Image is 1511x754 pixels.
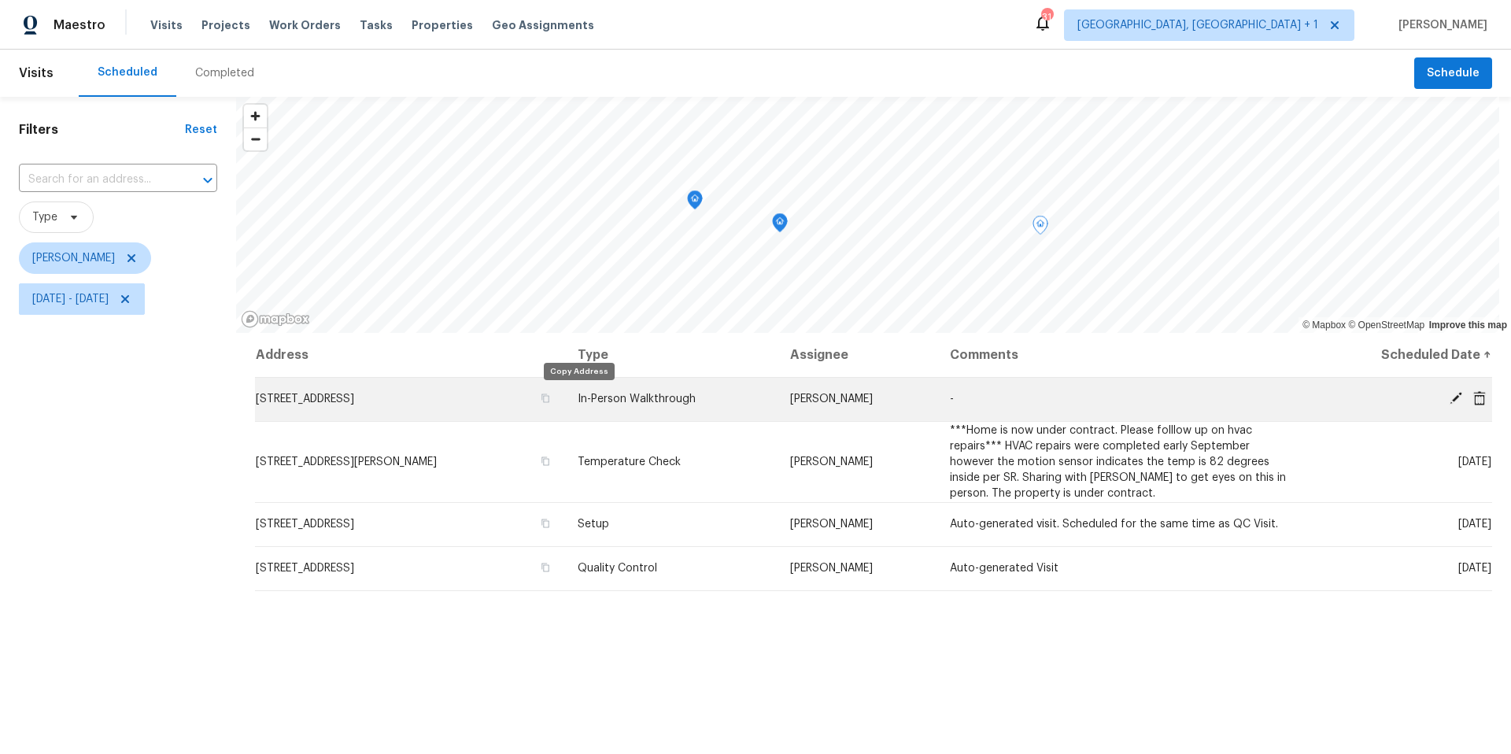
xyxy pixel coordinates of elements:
span: [STREET_ADDRESS][PERSON_NAME] [256,456,437,468]
button: Schedule [1414,57,1492,90]
span: Maestro [54,17,105,33]
span: Auto-generated visit. Scheduled for the same time as QC Visit. [950,519,1278,530]
a: Improve this map [1429,320,1507,331]
span: - [950,394,954,405]
span: [PERSON_NAME] [790,563,873,574]
span: [PERSON_NAME] [790,456,873,468]
span: [STREET_ADDRESS] [256,519,354,530]
span: Work Orders [269,17,341,33]
span: Quality Control [578,563,657,574]
button: Zoom out [244,128,267,150]
div: Reset [185,122,217,138]
a: OpenStreetMap [1348,320,1424,331]
span: [STREET_ADDRESS] [256,394,354,405]
span: [GEOGRAPHIC_DATA], [GEOGRAPHIC_DATA] + 1 [1077,17,1318,33]
th: Type [565,333,778,377]
span: [DATE] - [DATE] [32,291,109,307]
button: Copy Address [538,560,552,575]
span: Properties [412,17,473,33]
span: Projects [201,17,250,33]
th: Scheduled Date ↑ [1309,333,1492,377]
span: Edit [1444,391,1468,405]
span: ***Home is now under contract. Please folllow up on hvac repairs*** HVAC repairs were completed e... [950,425,1286,499]
span: Temperature Check [578,456,681,468]
div: 31 [1041,9,1052,25]
th: Assignee [778,333,937,377]
span: [STREET_ADDRESS] [256,563,354,574]
span: Tasks [360,20,393,31]
span: Type [32,209,57,225]
div: Map marker [1033,216,1048,240]
button: Zoom in [244,105,267,128]
span: [PERSON_NAME] [790,519,873,530]
span: Cancel [1468,391,1491,405]
button: Open [197,169,219,191]
span: [PERSON_NAME] [32,250,115,266]
span: [PERSON_NAME] [790,394,873,405]
a: Mapbox [1302,320,1346,331]
input: Search for an address... [19,168,173,192]
canvas: Map [236,97,1499,333]
button: Copy Address [538,516,552,530]
span: Auto-generated Visit [950,563,1058,574]
h1: Filters [19,122,185,138]
span: Schedule [1427,64,1480,83]
span: In-Person Walkthrough [578,394,696,405]
div: Scheduled [98,65,157,80]
span: [DATE] [1458,563,1491,574]
span: [DATE] [1458,456,1491,468]
span: [DATE] [1458,519,1491,530]
span: [PERSON_NAME] [1392,17,1487,33]
div: Map marker [772,213,788,238]
span: Visits [150,17,183,33]
span: Geo Assignments [492,17,594,33]
div: Completed [195,65,254,81]
th: Comments [937,333,1309,377]
a: Mapbox homepage [241,310,310,328]
th: Address [255,333,565,377]
span: Setup [578,519,609,530]
span: Visits [19,56,54,91]
div: Map marker [687,190,703,215]
button: Copy Address [538,454,552,468]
